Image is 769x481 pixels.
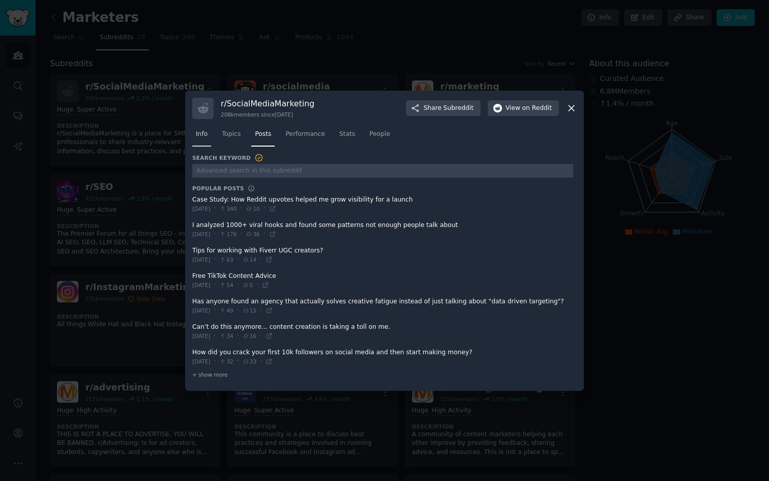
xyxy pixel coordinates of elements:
[246,231,259,238] span: 36
[263,230,265,239] span: ·
[221,111,314,118] div: 208k members since [DATE]
[237,255,239,264] span: ·
[256,280,258,290] span: ·
[506,104,552,113] span: View
[192,332,211,339] span: [DATE]
[192,256,211,263] span: [DATE]
[406,100,481,117] button: ShareSubreddit
[214,357,216,366] span: ·
[443,104,474,113] span: Subreddit
[285,130,325,139] span: Performance
[192,185,244,192] h3: Popular Posts
[219,307,233,314] span: 49
[251,126,275,147] a: Posts
[237,306,239,315] span: ·
[192,205,211,212] span: [DATE]
[260,255,262,264] span: ·
[522,104,552,113] span: on Reddit
[221,98,314,109] h3: r/ SocialMediaMarketing
[369,130,390,139] span: People
[366,126,394,147] a: People
[222,130,241,139] span: Topics
[214,230,216,239] span: ·
[192,307,211,314] span: [DATE]
[214,280,216,290] span: ·
[336,126,359,147] a: Stats
[243,307,256,314] span: 15
[240,204,242,213] span: ·
[214,204,216,213] span: ·
[192,126,211,147] a: Info
[282,126,329,147] a: Performance
[243,256,256,263] span: 14
[219,256,233,263] span: 63
[260,357,262,366] span: ·
[243,332,256,339] span: 16
[214,331,216,341] span: ·
[192,371,228,378] span: + show more
[243,358,256,365] span: 33
[218,126,244,147] a: Topics
[192,281,211,289] span: [DATE]
[219,281,233,289] span: 54
[219,231,236,238] span: 176
[214,306,216,315] span: ·
[246,205,259,212] span: 10
[237,280,239,290] span: ·
[339,130,355,139] span: Stats
[240,230,242,239] span: ·
[255,130,271,139] span: Posts
[192,164,573,178] input: Advanced search in this subreddit
[243,281,253,289] span: 5
[192,231,211,238] span: [DATE]
[219,332,233,339] span: 34
[263,204,265,213] span: ·
[237,357,239,366] span: ·
[192,153,263,162] h3: Search Keyword
[260,306,262,315] span: ·
[260,331,262,341] span: ·
[192,358,211,365] span: [DATE]
[196,130,208,139] span: Info
[488,100,559,117] button: Viewon Reddit
[214,255,216,264] span: ·
[219,205,236,212] span: 340
[424,104,474,113] span: Share
[237,331,239,341] span: ·
[219,358,233,365] span: 32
